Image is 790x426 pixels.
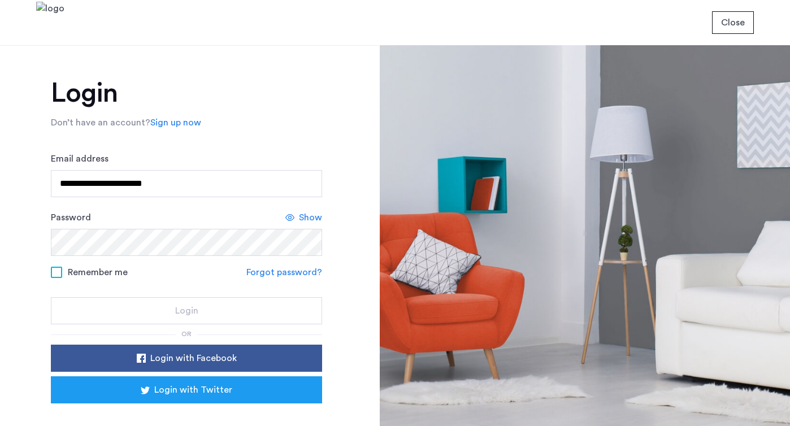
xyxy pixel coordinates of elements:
[246,266,322,279] a: Forgot password?
[181,331,192,337] span: or
[175,304,198,318] span: Login
[51,118,150,127] span: Don’t have an account?
[68,266,128,279] span: Remember me
[154,383,232,397] span: Login with Twitter
[51,297,322,324] button: button
[299,211,322,224] span: Show
[36,2,64,44] img: logo
[51,152,108,166] label: Email address
[51,345,322,372] button: button
[150,116,201,129] a: Sign up now
[51,376,322,403] button: button
[51,211,91,224] label: Password
[721,16,745,29] span: Close
[51,80,322,107] h1: Login
[712,11,754,34] button: button
[150,351,237,365] span: Login with Facebook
